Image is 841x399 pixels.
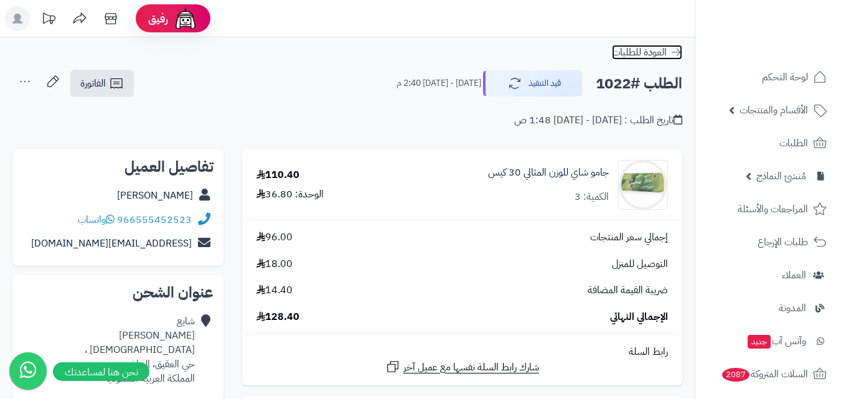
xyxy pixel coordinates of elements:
a: شارك رابط السلة نفسها مع عميل آخر [385,359,539,375]
span: التوصيل للمنزل [612,257,668,271]
span: العودة للطلبات [612,45,667,60]
div: تاريخ الطلب : [DATE] - [DATE] 1:48 ص [514,113,682,128]
span: السلات المتروكة [721,365,808,383]
span: رفيق [148,11,168,26]
span: 128.40 [256,310,299,324]
a: تحديثات المنصة [33,6,64,34]
a: واتساب [78,212,115,227]
span: ضريبة القيمة المضافة [588,283,668,298]
a: طلبات الإرجاع [703,227,834,257]
img: ai-face.png [173,6,198,31]
h2: تفاصيل العميل [22,159,214,174]
span: المدونة [779,299,806,317]
span: المراجعات والأسئلة [738,200,808,218]
div: رابط السلة [247,345,677,359]
a: العودة للطلبات [612,45,682,60]
div: الوحدة: 36.80 [256,187,324,202]
a: جامو شاي للوزن المثالي 30 كيس [488,166,609,180]
span: وآتس آب [746,332,806,350]
a: المدونة [703,293,834,323]
div: شايع [PERSON_NAME] [DEMOGRAPHIC_DATA] ، حي العقيق، الرياض المملكة العربية السعودية [85,314,195,385]
a: 966555452523 [117,212,192,227]
span: طلبات الإرجاع [758,233,808,251]
span: مُنشئ النماذج [756,167,806,185]
a: [PERSON_NAME] [117,188,193,203]
h2: عنوان الشحن [22,285,214,300]
span: الإجمالي النهائي [610,310,668,324]
span: 14.40 [256,283,293,298]
span: شارك رابط السلة نفسها مع عميل آخر [403,360,539,375]
span: 96.00 [256,230,293,245]
span: جديد [748,335,771,349]
a: وآتس آبجديد [703,326,834,356]
span: الطلبات [779,134,808,152]
a: [EMAIL_ADDRESS][DOMAIN_NAME] [31,236,192,251]
span: لوحة التحكم [762,68,808,86]
a: المراجعات والأسئلة [703,194,834,224]
span: إجمالي سعر المنتجات [590,230,668,245]
span: الفاتورة [80,76,106,91]
img: 189364c41766c2b6c79b3169ca62c491fc5ab-90x90.jpg [619,160,667,210]
span: الأقسام والمنتجات [740,101,808,119]
button: قيد التنفيذ [483,70,583,96]
small: [DATE] - [DATE] 2:40 م [397,77,481,90]
a: الفاتورة [70,70,134,97]
a: العملاء [703,260,834,290]
a: الطلبات [703,128,834,158]
a: لوحة التحكم [703,62,834,92]
span: 18.00 [256,257,293,271]
div: 110.40 [256,168,299,182]
span: 2087 [722,368,749,382]
a: السلات المتروكة2087 [703,359,834,389]
h2: الطلب #1022 [596,71,682,96]
span: العملاء [782,266,806,284]
div: الكمية: 3 [575,190,609,204]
